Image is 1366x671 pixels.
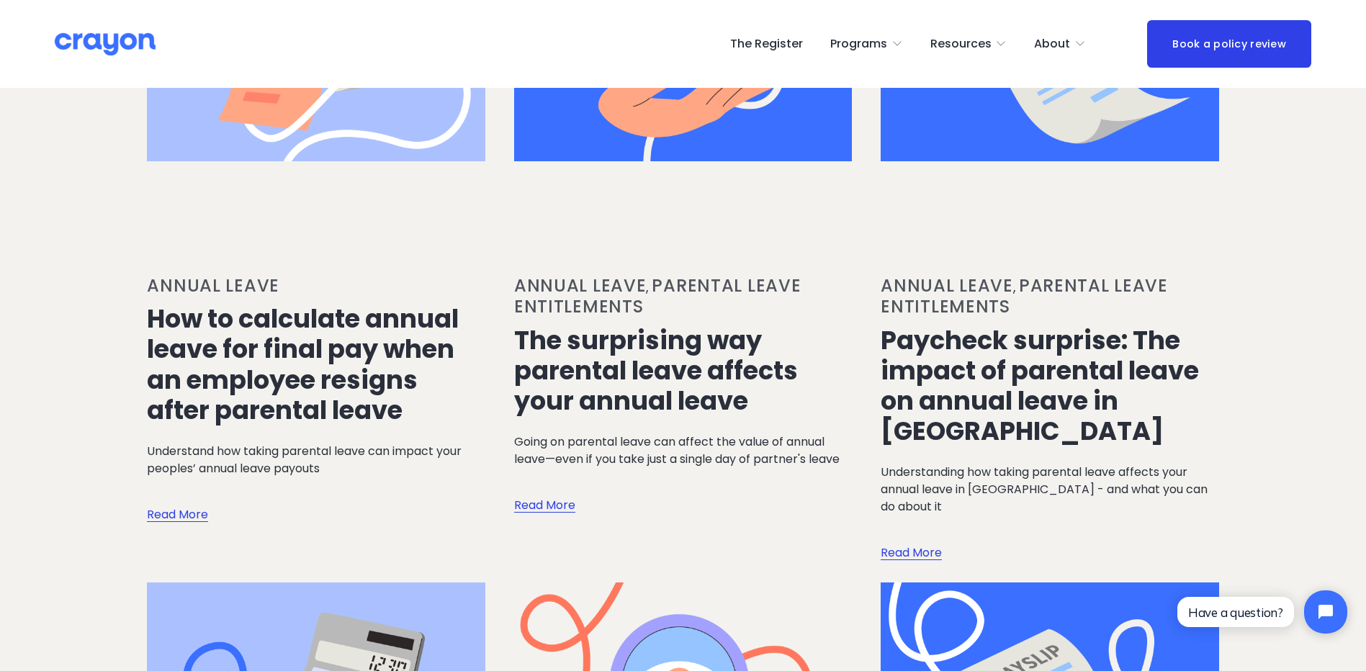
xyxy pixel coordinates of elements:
[1013,279,1015,296] span: ,
[830,34,887,55] span: Programs
[514,274,647,297] a: Annual leave
[147,443,485,477] p: Understand how taking parental leave can impact your peoples’ annual leave payouts
[730,32,803,55] a: The Register
[1034,32,1086,55] a: folder dropdown
[881,515,942,562] a: Read More
[147,274,279,297] a: Annual leave
[930,34,992,55] span: Resources
[646,279,648,296] span: ,
[881,323,1199,449] a: Paycheck surprise: The impact of parental leave on annual leave in [GEOGRAPHIC_DATA]
[514,433,852,468] p: Going on parental leave can affect the value of annual leave—even if you take just a single day o...
[830,32,903,55] a: folder dropdown
[514,274,801,318] a: Parental leave entitlements
[881,274,1013,297] a: Annual leave
[881,274,1168,318] a: Parental leave entitlements
[147,477,208,524] a: Read More
[1147,20,1311,67] a: Book a policy review
[514,468,575,515] a: Read More
[147,301,459,428] a: How to calculate annual leave for final pay when an employee resigns after parental leave
[930,32,1007,55] a: folder dropdown
[881,464,1218,515] p: Understanding how taking parental leave affects your annual leave in [GEOGRAPHIC_DATA] - and what...
[514,323,798,418] a: The surprising way parental leave affects your annual leave
[55,32,156,57] img: Crayon
[1034,34,1070,55] span: About
[1165,578,1360,646] iframe: Tidio Chat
